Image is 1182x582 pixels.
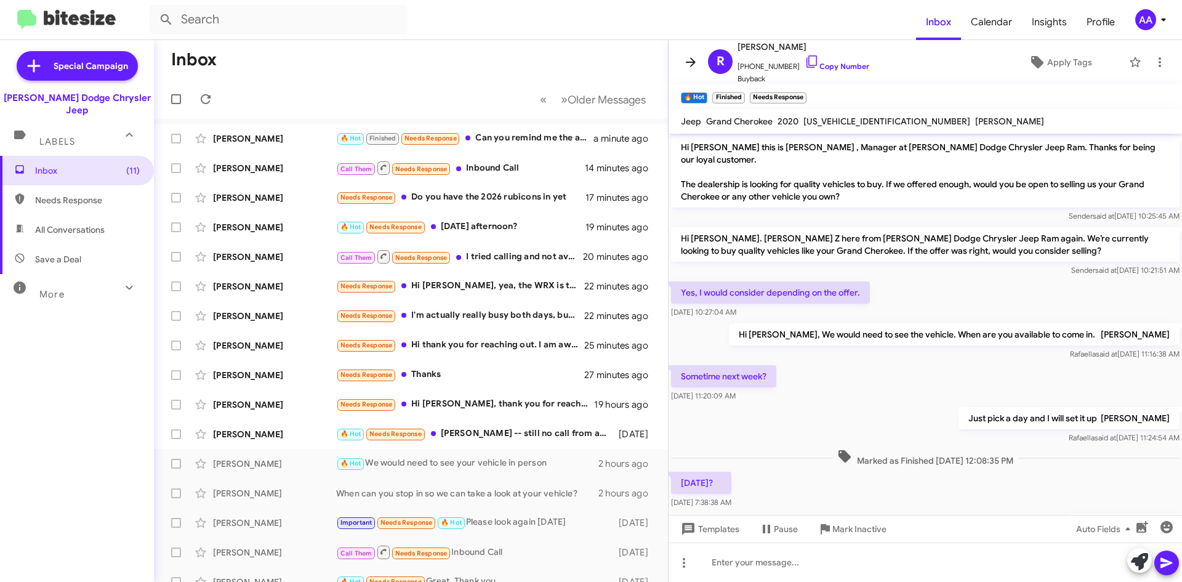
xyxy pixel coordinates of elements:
div: Inbound Call [336,544,613,560]
div: 20 minutes ago [584,251,658,263]
p: Hi [PERSON_NAME] this is [PERSON_NAME] , Manager at [PERSON_NAME] Dodge Chrysler Jeep Ram. Thanks... [671,136,1180,208]
p: Hi [PERSON_NAME], We would need to see the vehicle. When are you available to come in. [PERSON_NAME] [729,323,1180,346]
div: [PERSON_NAME] -- still no call from anyone. [DATE] my car will have been in the shop, unusable, f... [336,427,613,441]
span: 2020 [778,116,798,127]
span: Needs Response [369,223,422,231]
div: [PERSON_NAME] [213,221,336,233]
div: [PERSON_NAME] [213,310,336,322]
h1: Inbox [171,50,217,70]
span: said at [1095,433,1116,442]
span: (11) [126,164,140,177]
div: [PERSON_NAME] [213,398,336,411]
a: Copy Number [805,62,869,71]
div: [PERSON_NAME] [213,132,336,145]
div: [PERSON_NAME] [213,162,336,174]
span: Needs Response [35,194,140,206]
span: Call Them [340,549,372,557]
div: 22 minutes ago [584,310,658,322]
a: Profile [1077,4,1125,40]
span: Older Messages [568,93,646,107]
small: 🔥 Hot [681,92,707,103]
nav: Page navigation example [533,87,653,112]
small: Needs Response [750,92,806,103]
span: [PERSON_NAME] [975,116,1044,127]
div: [PERSON_NAME] [213,517,336,529]
button: Next [553,87,653,112]
p: Sometime next week? [671,365,776,387]
span: 🔥 Hot [340,134,361,142]
span: [DATE] 7:38:38 AM [671,498,731,507]
span: Call Them [340,254,372,262]
span: Insights [1022,4,1077,40]
div: Hi [PERSON_NAME], yea, the WRX is the only car I was interested in, I found one here on [GEOGRAPH... [336,279,584,293]
div: 17 minutes ago [585,192,658,204]
span: Apply Tags [1047,51,1092,73]
button: Previous [533,87,554,112]
button: AA [1125,9,1168,30]
span: said at [1093,211,1114,220]
span: Marked as Finished [DATE] 12:08:35 PM [832,449,1018,467]
span: Sender [DATE] 10:25:45 AM [1069,211,1180,220]
small: Finished [712,92,744,103]
span: 🔥 Hot [340,459,361,467]
span: Needs Response [395,549,448,557]
div: I tried calling and not available, i am looking for one expecific vehicle [336,249,584,264]
div: [DATE] afternoon? [336,220,585,234]
div: Do you have the 2026 rubicons in yet [336,190,585,204]
span: [PHONE_NUMBER] [738,54,869,73]
span: Needs Response [340,341,393,349]
span: More [39,289,65,300]
span: Inbox [35,164,140,177]
span: Rafaella [DATE] 11:16:38 AM [1070,349,1180,358]
button: Templates [669,518,749,540]
div: 25 minutes ago [584,339,658,352]
p: What time [DATE]? [1066,514,1180,536]
div: 19 minutes ago [585,221,658,233]
div: [PERSON_NAME] [213,487,336,499]
span: 🔥 Hot [340,223,361,231]
span: » [561,92,568,107]
div: [DATE] [613,517,658,529]
span: Needs Response [340,400,393,408]
div: Thanks [336,368,584,382]
div: AA [1135,9,1156,30]
p: Yes, I would consider depending on the offer. [671,281,870,304]
div: When can you stop in so we can take a look at your vehicle? [336,487,598,499]
div: 27 minutes ago [584,369,658,381]
div: 19 hours ago [594,398,658,411]
span: said at [1095,265,1117,275]
span: Needs Response [404,134,457,142]
span: Sender [DATE] 10:21:51 AM [1071,265,1180,275]
div: We would need to see your vehicle in person [336,456,598,471]
div: 2 hours ago [598,458,658,470]
span: Needs Response [340,312,393,320]
div: Please look again [DATE] [336,515,613,530]
div: a minute ago [593,132,658,145]
span: [US_VEHICLE_IDENTIFICATION_NUMBER] [803,116,970,127]
span: [DATE] 11:20:09 AM [671,391,736,400]
button: Apply Tags [997,51,1123,73]
div: 14 minutes ago [585,162,658,174]
div: 2 hours ago [598,487,658,499]
span: Special Campaign [54,60,128,72]
div: Hi [PERSON_NAME], thank you for reaching out. Since your location is a bit far for me, I’d prefer... [336,397,594,411]
div: [PERSON_NAME] [213,369,336,381]
span: All Conversations [35,224,105,236]
div: Hi thank you for reaching out. I am aware and will be turning the car in at the end as I no longe... [336,338,584,352]
button: Pause [749,518,808,540]
span: Templates [678,518,739,540]
span: Needs Response [395,165,448,173]
a: Special Campaign [17,51,138,81]
div: Inbound Call [336,160,585,176]
span: Buyback [738,73,869,85]
span: Rafaella [DATE] 11:24:54 AM [1069,433,1180,442]
span: Labels [39,136,75,147]
a: Calendar [961,4,1022,40]
button: Auto Fields [1066,518,1145,540]
span: Pause [774,518,798,540]
div: [PERSON_NAME] [213,458,336,470]
div: Can you remind me the address please? [336,131,593,145]
a: Inbox [916,4,961,40]
span: Finished [369,134,396,142]
div: [PERSON_NAME] [213,428,336,440]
